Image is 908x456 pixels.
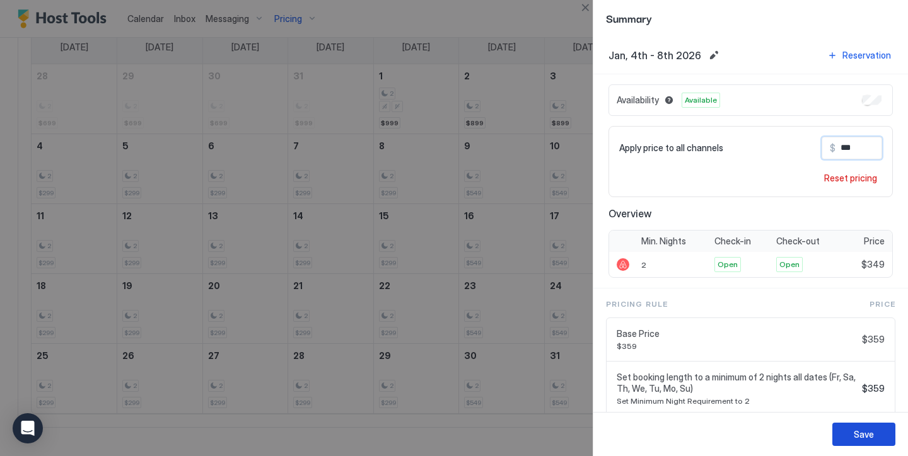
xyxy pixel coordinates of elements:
span: Availability [617,94,659,106]
span: Check-in [714,236,751,247]
button: Edit date range [706,48,721,63]
span: Overview [608,207,893,220]
div: Open Intercom Messenger [13,413,43,443]
span: Apply price to all channels [619,142,723,154]
span: $349 [861,259,885,270]
span: Base Price [617,328,857,339]
span: 2 [641,260,646,270]
span: Available [685,94,717,106]
button: Save [832,423,895,446]
span: Min. Nights [641,236,686,247]
span: Pricing Rule [606,299,668,310]
span: Jan, 4th - 8th 2026 [608,49,701,62]
div: Reservation [842,48,891,62]
span: Price [870,299,895,310]
span: Check-out [776,236,820,247]
span: Open [718,259,738,270]
span: Set booking length to a minimum of 2 nights all dates (Fr, Sa, Th, We, Tu, Mo, Su) [617,372,857,394]
span: Summary [606,10,895,26]
span: $359 [862,334,885,345]
span: $359 [862,383,885,394]
span: $ [830,142,835,154]
button: Blocked dates override all pricing rules and remain unavailable until manually unblocked [661,93,677,108]
span: Price [864,236,885,247]
div: Reset pricing [824,171,877,185]
button: Reservation [825,47,893,64]
span: $359 [617,341,857,351]
span: Set Minimum Night Requirement to 2 [617,396,857,406]
span: Open [779,259,800,270]
button: Reset pricing [819,169,882,186]
div: Save [854,428,874,441]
